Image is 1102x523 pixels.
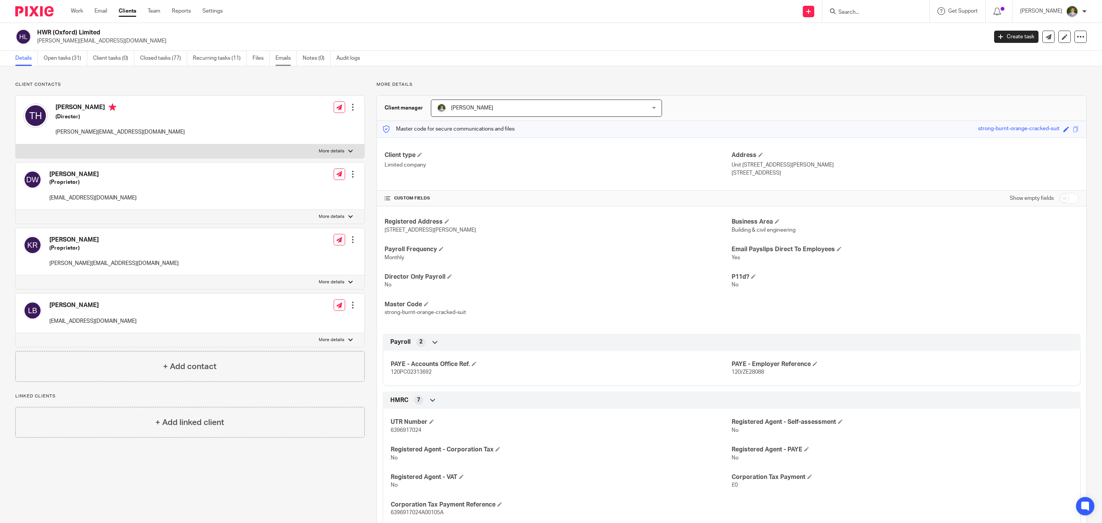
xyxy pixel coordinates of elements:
a: Create task [994,31,1038,43]
span: 6396917024A00105A [391,510,443,515]
span: No [391,455,398,461]
p: Unit [STREET_ADDRESS][PERSON_NAME] [732,161,1079,169]
img: svg%3E [23,301,42,320]
h4: [PERSON_NAME] [49,236,179,244]
a: Closed tasks (77) [140,51,187,66]
h4: Email Payslips Direct To Employees [732,245,1079,253]
h4: Registered Address [385,218,732,226]
a: Settings [202,7,223,15]
h4: PAYE - Employer Reference [732,360,1073,368]
h4: + Add contact [163,361,217,373]
span: Payroll [390,338,411,346]
a: Client tasks (0) [93,51,134,66]
h4: Master Code [385,301,732,309]
a: Team [148,7,160,15]
img: Pixie [15,6,54,16]
span: No [732,282,738,288]
p: Master code for secure communications and files [383,125,515,133]
a: Clients [119,7,136,15]
h4: Business Area [732,218,1079,226]
h5: (Proprietor) [49,178,137,186]
span: HMRC [390,396,408,404]
h4: Registered Agent - Self-assessment [732,418,1073,426]
p: More details [319,214,344,220]
p: [EMAIL_ADDRESS][DOMAIN_NAME] [49,194,137,202]
a: Files [253,51,270,66]
span: Get Support [948,8,978,14]
h4: Registered Agent - PAYE [732,446,1073,454]
i: Primary [109,103,116,111]
span: No [732,455,738,461]
img: pcwCs64t.jpeg [437,103,446,113]
span: 120PC02313692 [391,369,432,375]
h4: Payroll Frequency [385,245,732,253]
a: Emails [275,51,297,66]
span: No [391,482,398,488]
p: [PERSON_NAME][EMAIL_ADDRESS][DOMAIN_NAME] [37,37,983,45]
p: Client contacts [15,82,365,88]
label: Show empty fields [1010,194,1054,202]
p: [PERSON_NAME][EMAIL_ADDRESS][DOMAIN_NAME] [49,260,179,267]
p: More details [319,279,344,285]
h4: CUSTOM FIELDS [385,195,732,201]
p: [PERSON_NAME][EMAIL_ADDRESS][DOMAIN_NAME] [55,128,185,136]
h4: Client type [385,151,732,159]
span: [PERSON_NAME] [451,105,493,111]
a: Recurring tasks (11) [193,51,247,66]
img: svg%3E [23,170,42,189]
span: [STREET_ADDRESS][PERSON_NAME] [385,227,476,233]
span: 2 [419,338,422,346]
p: [PERSON_NAME] [1020,7,1062,15]
span: Yes [732,255,740,260]
h4: Corporation Tax Payment [732,473,1073,481]
h4: [PERSON_NAME] [55,103,185,113]
input: Search [838,9,906,16]
a: Work [71,7,83,15]
h4: UTR Number [391,418,732,426]
span: £0 [732,482,738,488]
h4: Corporation Tax Payment Reference [391,501,732,509]
img: pcwCs64t.jpeg [1066,5,1078,18]
h5: (Director) [55,113,185,121]
h4: P11d? [732,273,1079,281]
h4: + Add linked client [155,417,224,428]
a: Open tasks (31) [44,51,87,66]
img: svg%3E [15,29,31,45]
p: [EMAIL_ADDRESS][DOMAIN_NAME] [49,317,137,325]
p: More details [319,337,344,343]
h4: Registered Agent - VAT [391,473,732,481]
h4: [PERSON_NAME] [49,301,137,309]
p: Limited company [385,161,732,169]
h2: HWR (Oxford) Limited [37,29,794,37]
p: More details [319,148,344,154]
h3: Client manager [385,104,423,112]
span: Monthly [385,255,404,260]
h4: Registered Agent - Corporation Tax [391,446,732,454]
span: No [732,428,738,433]
a: Notes (0) [303,51,331,66]
span: No [385,282,391,288]
p: Linked clients [15,393,365,399]
a: Email [95,7,107,15]
span: 7 [417,396,420,404]
h4: [PERSON_NAME] [49,170,137,178]
img: svg%3E [23,103,48,128]
img: svg%3E [23,236,42,254]
p: [STREET_ADDRESS] [732,169,1079,177]
p: More details [377,82,1087,88]
span: 120/ZE28088 [732,369,764,375]
a: Details [15,51,38,66]
h5: (Proprietor) [49,244,179,252]
a: Reports [172,7,191,15]
h4: Director Only Payroll [385,273,732,281]
h4: Address [732,151,1079,159]
span: strong-burnt-orange-cracked-suit [385,310,466,315]
h4: PAYE - Accounts Office Ref. [391,360,732,368]
div: strong-burnt-orange-cracked-suit [978,125,1060,134]
span: 6396917024 [391,428,421,433]
span: Building & civil engineering [732,227,796,233]
a: Audit logs [336,51,366,66]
